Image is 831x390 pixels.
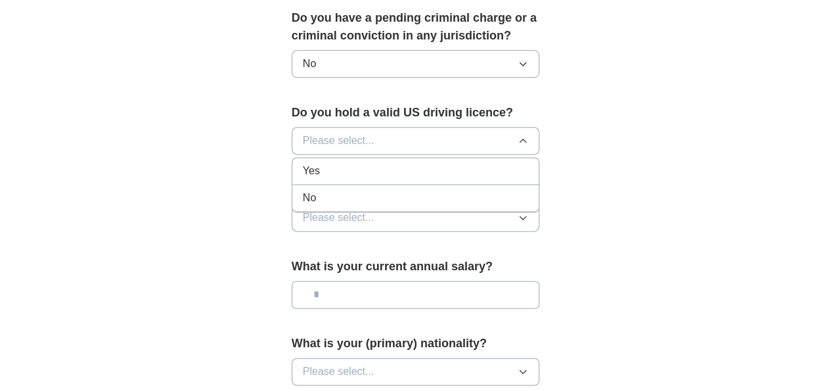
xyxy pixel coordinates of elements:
label: Do you hold a valid US driving licence? [292,104,540,122]
button: No [292,50,540,78]
label: What is your (primary) nationality? [292,335,540,353]
span: Please select... [303,364,374,379]
span: Please select... [303,133,374,149]
span: Please select... [303,210,374,226]
span: No [303,56,316,72]
label: What is your current annual salary? [292,258,540,276]
button: Please select... [292,204,540,232]
span: No [303,190,316,206]
button: Please select... [292,127,540,155]
label: Do you have a pending criminal charge or a criminal conviction in any jurisdiction? [292,9,540,45]
button: Please select... [292,358,540,385]
span: Yes [303,163,320,179]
